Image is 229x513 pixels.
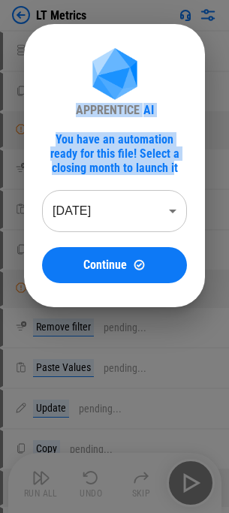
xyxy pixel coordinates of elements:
[42,190,187,232] div: [DATE]
[76,103,140,117] div: APPRENTICE
[143,103,154,117] div: AI
[83,259,127,271] span: Continue
[42,132,187,175] div: You have an automation ready for this file! Select a closing month to launch it
[85,48,145,103] img: Apprentice AI
[133,258,146,271] img: Continue
[42,247,187,283] button: ContinueContinue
